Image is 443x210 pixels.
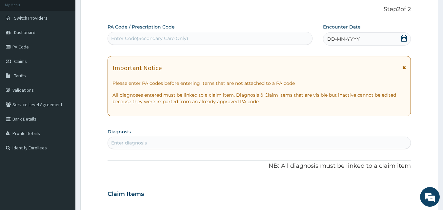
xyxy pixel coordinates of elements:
[108,191,144,198] h3: Claim Items
[323,24,361,30] label: Encounter Date
[38,63,91,129] span: We're online!
[112,92,406,105] p: All diagnoses entered must be linked to a claim item. Diagnosis & Claim Items that are visible bu...
[14,73,26,79] span: Tariffs
[12,33,27,49] img: d_794563401_company_1708531726252_794563401
[34,37,110,45] div: Chat with us now
[112,80,406,86] p: Please enter PA codes before entering items that are not attached to a PA code
[111,140,147,146] div: Enter diagnosis
[108,162,411,170] p: NB: All diagnosis must be linked to a claim item
[3,140,125,163] textarea: Type your message and hit 'Enter'
[14,29,35,35] span: Dashboard
[108,128,131,135] label: Diagnosis
[327,36,360,42] span: DD-MM-YYYY
[14,15,48,21] span: Switch Providers
[112,64,162,71] h1: Important Notice
[108,3,123,19] div: Minimize live chat window
[108,24,175,30] label: PA Code / Prescription Code
[14,58,27,64] span: Claims
[111,35,188,42] div: Enter Code(Secondary Care Only)
[108,6,411,13] p: Step 2 of 2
